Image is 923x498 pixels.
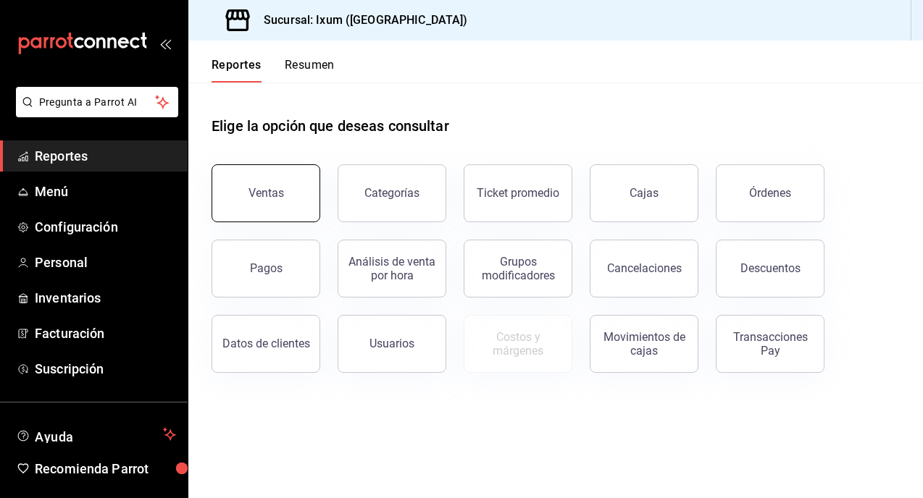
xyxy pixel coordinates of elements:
[725,330,815,358] div: Transacciones Pay
[35,146,176,166] span: Reportes
[248,186,284,200] div: Ventas
[716,315,824,373] button: Transacciones Pay
[35,288,176,308] span: Inventarios
[749,186,791,200] div: Órdenes
[35,459,176,478] span: Recomienda Parrot
[285,58,335,83] button: Resumen
[212,58,335,83] div: navigation tabs
[716,240,824,297] button: Descuentos
[464,240,572,297] button: Grupos modificadores
[347,255,437,282] div: Análisis de venta por hora
[222,337,310,350] div: Datos de clientes
[212,315,320,373] button: Datos de clientes
[364,186,419,200] div: Categorías
[35,217,176,237] span: Configuración
[630,186,659,200] div: Cajas
[212,58,262,83] button: Reportes
[159,38,171,49] button: open_drawer_menu
[35,324,176,343] span: Facturación
[212,240,320,297] button: Pagos
[212,115,449,137] h1: Elige la opción que deseas consultar
[252,12,467,29] h3: Sucursal: Ixum ([GEOGRAPHIC_DATA])
[464,315,572,373] button: Contrata inventarios para ver este reporte
[338,164,446,222] button: Categorías
[740,261,801,275] div: Descuentos
[250,261,283,275] div: Pagos
[590,315,698,373] button: Movimientos de cajas
[35,426,157,443] span: Ayuda
[16,87,178,117] button: Pregunta a Parrot AI
[35,359,176,379] span: Suscripción
[464,164,572,222] button: Ticket promedio
[477,186,559,200] div: Ticket promedio
[39,95,156,110] span: Pregunta a Parrot AI
[716,164,824,222] button: Órdenes
[212,164,320,222] button: Ventas
[35,253,176,272] span: Personal
[10,105,178,120] a: Pregunta a Parrot AI
[35,182,176,201] span: Menú
[599,330,689,358] div: Movimientos de cajas
[338,315,446,373] button: Usuarios
[369,337,414,350] div: Usuarios
[473,255,563,282] div: Grupos modificadores
[607,261,682,275] div: Cancelaciones
[590,240,698,297] button: Cancelaciones
[590,164,698,222] button: Cajas
[473,330,563,358] div: Costos y márgenes
[338,240,446,297] button: Análisis de venta por hora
